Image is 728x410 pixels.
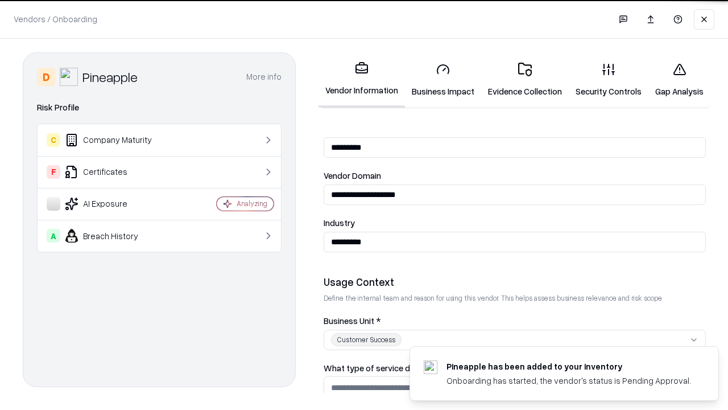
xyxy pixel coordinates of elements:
a: Security Controls [569,54,648,106]
div: D [37,68,55,86]
div: F [47,165,60,179]
div: Breach History [47,229,183,243]
div: Risk Profile [37,101,282,114]
div: Usage Context [324,275,706,289]
div: AI Exposure [47,197,183,211]
label: Vendor Domain [324,171,706,180]
div: Certificates [47,165,183,179]
div: Customer Success [331,333,402,346]
div: Analyzing [237,199,267,208]
img: pineappleenergy.com [424,360,437,374]
img: Pineapple [60,68,78,86]
button: More info [246,67,282,87]
a: Vendor Information [318,52,405,108]
div: C [47,133,60,147]
div: Onboarding has started, the vendor's status is Pending Approval. [446,375,691,387]
a: Business Impact [405,54,481,106]
div: A [47,229,60,243]
div: Company Maturity [47,133,183,147]
a: Gap Analysis [648,54,710,106]
label: What type of service does the vendor provide? * [324,364,706,372]
p: Define the internal team and reason for using this vendor. This helps assess business relevance a... [324,293,706,303]
button: Customer Success [324,330,706,350]
label: Industry [324,219,706,227]
label: Business Unit * [324,317,706,325]
div: Pineapple [82,68,138,86]
a: Evidence Collection [481,54,569,106]
p: Vendors / Onboarding [14,13,97,25]
div: Pineapple has been added to your inventory [446,360,691,372]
